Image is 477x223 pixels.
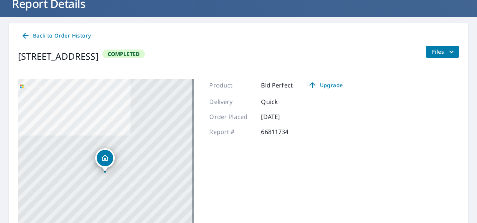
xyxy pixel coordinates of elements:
button: filesDropdownBtn-66811734 [426,46,459,58]
p: Order Placed [209,112,254,121]
p: [DATE] [261,112,306,121]
span: Upgrade [306,81,344,90]
span: Files [432,47,456,56]
div: Dropped pin, building 1, Residential property, 402 SW 74th Ave North Lauderdale, FL 33068 [95,148,115,172]
p: Delivery [209,97,254,106]
a: Upgrade [302,79,349,91]
span: Back to Order History [21,31,91,41]
span: Completed [103,50,144,57]
a: Back to Order History [18,29,94,43]
p: Report # [209,127,254,136]
p: Quick [261,97,306,106]
p: Bid Perfect [261,81,293,90]
p: 66811734 [261,127,306,136]
p: Product [209,81,254,90]
div: [STREET_ADDRESS] [18,50,99,63]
